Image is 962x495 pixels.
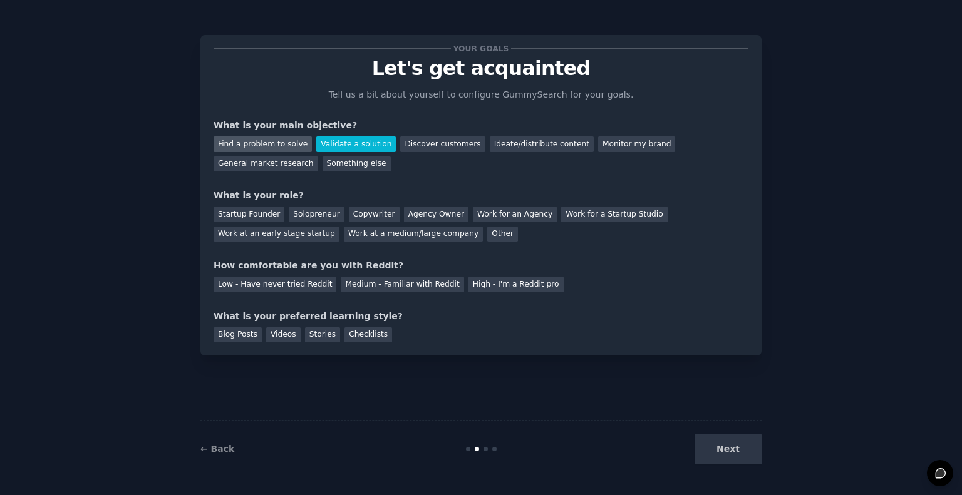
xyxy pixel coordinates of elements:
[266,327,301,343] div: Videos
[400,136,485,152] div: Discover customers
[200,444,234,454] a: ← Back
[214,259,748,272] div: How comfortable are you with Reddit?
[341,277,463,292] div: Medium - Familiar with Reddit
[214,207,284,222] div: Startup Founder
[214,310,748,323] div: What is your preferred learning style?
[316,136,396,152] div: Validate a solution
[323,156,391,172] div: Something else
[561,207,667,222] div: Work for a Startup Studio
[214,156,318,172] div: General market research
[214,277,336,292] div: Low - Have never tried Reddit
[214,327,262,343] div: Blog Posts
[214,119,748,132] div: What is your main objective?
[451,42,511,55] span: Your goals
[289,207,344,222] div: Solopreneur
[214,58,748,79] p: Let's get acquainted
[598,136,675,152] div: Monitor my brand
[305,327,340,343] div: Stories
[487,227,518,242] div: Other
[349,207,400,222] div: Copywriter
[214,189,748,202] div: What is your role?
[214,227,339,242] div: Work at an early stage startup
[490,136,594,152] div: Ideate/distribute content
[404,207,468,222] div: Agency Owner
[344,327,392,343] div: Checklists
[473,207,557,222] div: Work for an Agency
[323,88,639,101] p: Tell us a bit about yourself to configure GummySearch for your goals.
[214,136,312,152] div: Find a problem to solve
[468,277,564,292] div: High - I'm a Reddit pro
[344,227,483,242] div: Work at a medium/large company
